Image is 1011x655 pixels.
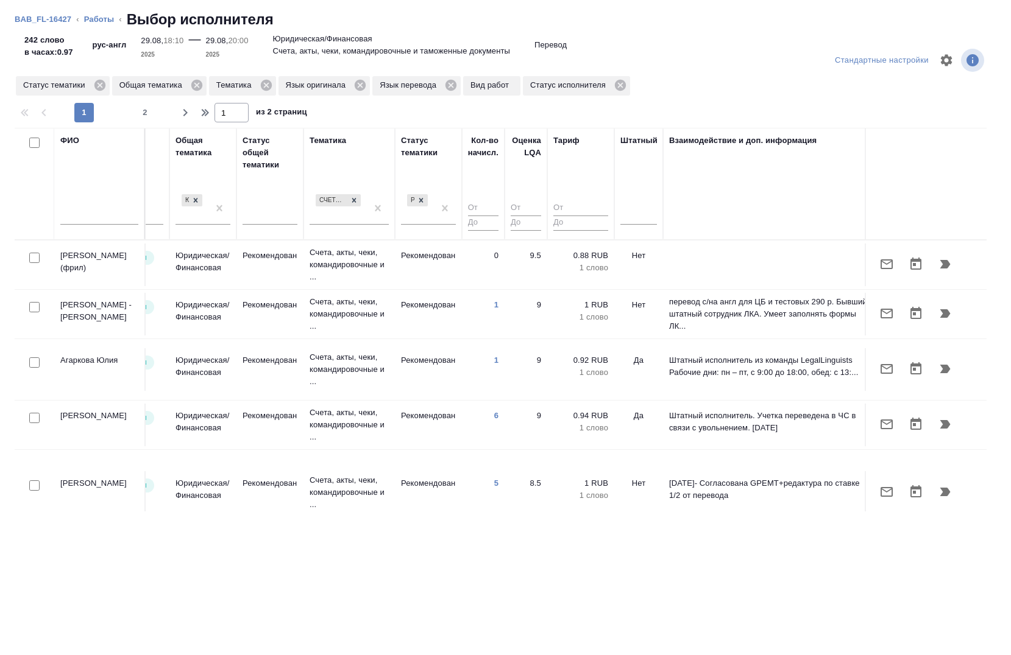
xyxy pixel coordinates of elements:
div: Юридическая/Финансовая [182,194,189,207]
span: Посмотреть информацию [961,49,987,72]
div: Тематика [310,135,346,147]
button: Открыть календарь загрузки [901,410,931,439]
td: Юридическая/Финансовая [169,243,236,286]
div: Общая тематика [112,76,207,96]
input: Выбери исполнителей, чтобы отправить приглашение на работу [29,413,40,423]
button: Отправить предложение о работе [872,250,901,279]
td: Рекомендован [236,404,303,446]
td: Рекомендован [395,293,462,335]
li: ‹ [76,13,79,26]
p: Юридическая/Финансовая [273,33,372,45]
td: Рекомендован [236,243,303,286]
p: Счета, акты, чеки, командировочные и ... [310,407,389,443]
td: 9 [505,404,547,446]
a: Работы [84,15,115,24]
a: 1 [494,356,498,365]
button: Продолжить [931,410,960,439]
span: из 2 страниц [256,105,307,122]
p: 1 слово [553,262,608,274]
div: Рекомендован [407,194,414,207]
td: 0 [462,243,505,286]
div: Статус тематики [401,135,456,159]
p: 0.92 RUB [553,354,608,366]
p: Статус исполнителя [530,79,610,91]
p: Штатный исполнитель из команды LegalLinguists Рабочие дни: пн – пт, с 9:00 до 18:00, обед: с 13:... [669,354,870,379]
p: 1 слово [553,311,608,323]
a: BAB_FL-16427 [15,15,71,24]
td: Рекомендован [236,348,303,391]
nav: breadcrumb [15,10,996,29]
button: 2 [135,103,155,122]
div: Взаимодействие и доп. информация [669,135,817,147]
p: Общая тематика [119,79,186,91]
div: Статус общей тематики [243,135,297,171]
td: 8.5 [505,471,547,514]
span: Настроить таблицу [932,46,961,75]
button: Продолжить [931,477,960,506]
div: Юридическая/Финансовая [180,193,204,208]
button: Отправить предложение о работе [872,410,901,439]
div: Тематика [209,76,276,96]
div: Оценка LQA [511,135,541,159]
td: Юридическая/Финансовая [169,348,236,391]
input: От [553,201,608,216]
p: 1 слово [553,489,608,502]
p: Счета, акты, чеки, командировочные и ... [310,351,389,388]
p: Счета, акты, чеки, командировочные и ... [310,474,389,511]
td: Да [614,404,663,446]
p: Штатный исполнитель. Учетка переведена в ЧС в связи с увольнением. [DATE] [669,410,870,434]
div: Счета, акты, чеки, командировочные и таможенные документы [314,193,362,208]
div: Счета, акты, чеки, командировочные и таможенные документы [316,194,347,207]
p: Перевод [534,39,567,51]
p: 1 слово [553,366,608,379]
p: 29.08, [141,36,163,45]
button: Продолжить [931,299,960,328]
div: split button [832,51,932,70]
p: 1 слово [553,422,608,434]
td: Рекомендован [395,404,462,446]
td: Юридическая/Финансовая [169,471,236,514]
input: До [553,215,608,231]
p: 0.88 RUB [553,250,608,262]
p: 0.94 RUB [553,410,608,422]
a: 5 [494,478,498,488]
td: [PERSON_NAME] [54,471,146,514]
input: От [511,201,541,216]
button: Продолжить [931,250,960,279]
button: Открыть календарь загрузки [901,477,931,506]
button: Отправить предложение о работе [872,299,901,328]
p: Тематика [216,79,256,91]
td: Юридическая/Финансовая [169,293,236,335]
div: Штатный [620,135,658,147]
td: [PERSON_NAME] -[PERSON_NAME] [54,293,146,335]
div: Статус исполнителя [523,76,630,96]
td: Да [614,348,663,391]
td: Нет [614,471,663,514]
td: Агаркова Юлия [54,348,146,391]
td: Рекомендован [395,243,462,286]
div: Общая тематика [176,135,230,159]
input: Выбери исполнителей, чтобы отправить приглашение на работу [29,480,40,491]
div: ФИО [60,135,79,147]
a: 1 [494,300,498,309]
td: Рекомендован [236,471,303,514]
button: Открыть календарь загрузки [901,299,931,328]
p: Вид работ [470,79,513,91]
td: [PERSON_NAME] (фрил) [54,243,146,286]
div: Рекомендован [406,193,429,208]
div: Кол-во начисл. [468,135,498,159]
button: Открыть календарь загрузки [901,354,931,384]
td: Нет [614,243,663,286]
button: Отправить предложение о работе [872,354,901,384]
td: 9.5 [505,243,547,286]
p: 1 RUB [553,299,608,311]
p: 29.08, [206,36,229,45]
div: Тариф [553,135,580,147]
input: Выбери исполнителей, чтобы отправить приглашение на работу [29,302,40,312]
td: Рекомендован [395,348,462,391]
p: 1 RUB [553,477,608,489]
h2: Выбор исполнителя [127,10,274,29]
td: Нет [614,293,663,335]
td: Рекомендован [395,471,462,514]
p: [DATE]- Согласована GPEMT+редактура по ставке 1/2 от перевода [669,477,870,502]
